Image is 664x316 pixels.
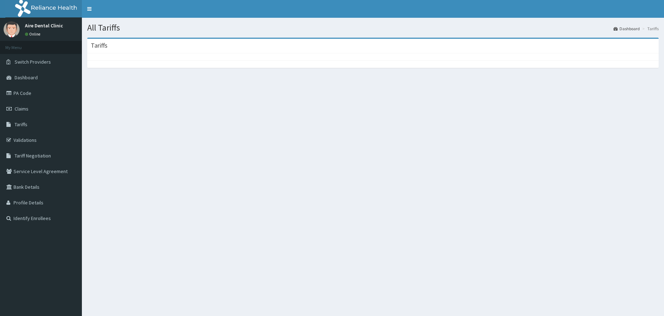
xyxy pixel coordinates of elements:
[4,21,20,37] img: User Image
[91,42,108,49] h3: Tariffs
[87,23,659,32] h1: All Tariffs
[15,106,28,112] span: Claims
[641,26,659,32] li: Tariffs
[25,32,42,37] a: Online
[25,23,63,28] p: Aire Dental Clinic
[15,59,51,65] span: Switch Providers
[15,121,27,128] span: Tariffs
[15,74,38,81] span: Dashboard
[613,26,640,32] a: Dashboard
[15,152,51,159] span: Tariff Negotiation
